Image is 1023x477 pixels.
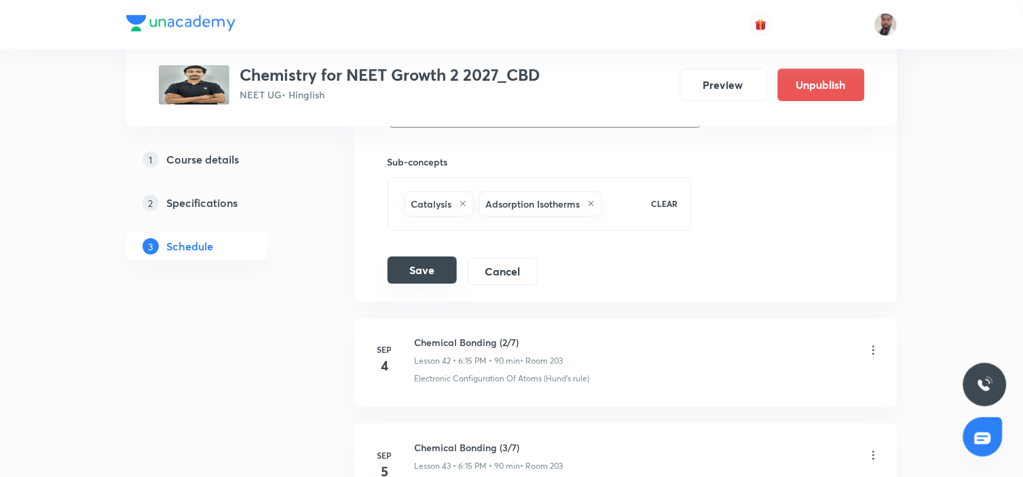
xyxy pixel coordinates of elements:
p: Lesson 43 • 6:15 PM • 90 min [415,460,521,472]
img: SHAHNAWAZ AHMAD [874,13,897,36]
button: avatar [750,14,772,35]
img: Company Logo [126,15,236,31]
p: 1 [143,151,159,168]
h5: Schedule [167,238,214,254]
h5: Course details [167,151,240,168]
p: CLEAR [651,197,677,210]
h6: Sub-concepts [388,155,692,169]
button: Cancel [468,258,538,285]
p: Lesson 42 • 6:15 PM • 90 min [415,355,521,367]
h6: Sep [371,343,398,356]
h6: Chemical Bonding (2/7) [415,335,563,349]
button: Unpublish [778,69,865,101]
p: 2 [143,195,159,211]
p: • Room 203 [521,355,563,367]
button: Preview [680,69,767,101]
p: Electronic Configuration Of Atoms (Hund's rule) [415,373,590,385]
p: 3 [143,238,159,254]
a: Company Logo [126,15,236,35]
img: avatar [755,18,767,31]
h4: 4 [371,356,398,376]
img: ttu [977,377,993,393]
p: NEET UG • Hinglish [240,88,540,102]
a: 2Specifications [126,189,311,216]
h6: Chemical Bonding (3/7) [415,440,563,455]
img: b1f9466c78bd4c0191e3f83634f5224a.jpg [159,65,229,104]
h3: Chemistry for NEET Growth 2 2027_CBD [240,65,540,85]
h6: Catalysis [411,197,452,211]
p: • Room 203 [521,460,563,472]
h5: Specifications [167,195,238,211]
h6: Adsorption Isotherms [486,197,580,211]
a: 1Course details [126,146,311,173]
h6: Sep [371,449,398,461]
button: Save [388,256,457,284]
